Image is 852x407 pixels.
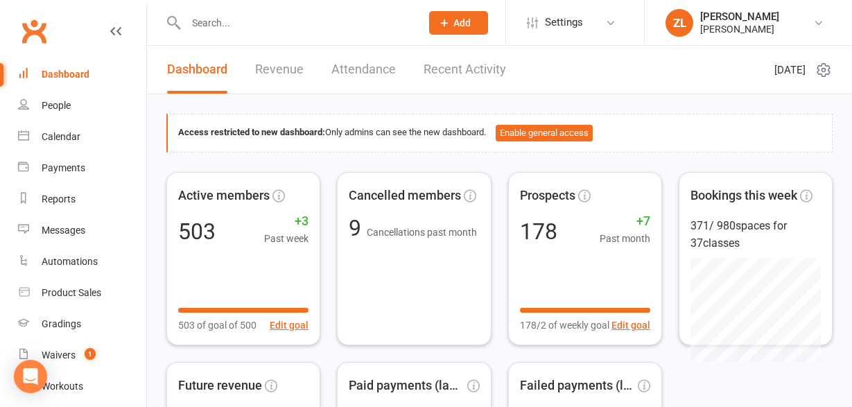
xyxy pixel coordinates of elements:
[178,376,262,396] span: Future revenue
[42,225,85,236] div: Messages
[349,215,367,241] span: 9
[42,162,85,173] div: Payments
[178,186,270,206] span: Active members
[18,121,146,153] a: Calendar
[520,376,635,396] span: Failed payments (last 30d)
[17,14,51,49] a: Clubworx
[774,62,806,78] span: [DATE]
[178,220,216,243] div: 503
[182,13,411,33] input: Search...
[520,318,609,333] span: 178/2 of weekly goal
[545,7,583,38] span: Settings
[42,349,76,361] div: Waivers
[42,287,101,298] div: Product Sales
[42,193,76,205] div: Reports
[42,100,71,111] div: People
[520,220,557,243] div: 178
[367,227,477,238] span: Cancellations past month
[18,277,146,309] a: Product Sales
[331,46,396,94] a: Attendance
[255,46,304,94] a: Revenue
[18,90,146,121] a: People
[178,318,257,333] span: 503 of goal of 500
[42,318,81,329] div: Gradings
[600,211,650,232] span: +7
[85,348,96,360] span: 1
[42,256,98,267] div: Automations
[18,184,146,215] a: Reports
[349,376,464,396] span: Paid payments (last 7d)
[18,153,146,184] a: Payments
[18,215,146,246] a: Messages
[429,11,488,35] button: Add
[42,381,83,392] div: Workouts
[18,371,146,402] a: Workouts
[690,217,821,252] div: 371 / 980 spaces for 37 classes
[178,127,325,137] strong: Access restricted to new dashboard:
[18,340,146,371] a: Waivers 1
[264,211,308,232] span: +3
[264,231,308,246] span: Past week
[520,186,575,206] span: Prospects
[690,186,797,206] span: Bookings this week
[14,360,47,393] div: Open Intercom Messenger
[666,9,693,37] div: ZL
[700,23,779,35] div: [PERSON_NAME]
[42,69,89,80] div: Dashboard
[453,17,471,28] span: Add
[42,131,80,142] div: Calendar
[18,309,146,340] a: Gradings
[496,125,593,141] button: Enable general access
[424,46,506,94] a: Recent Activity
[600,231,650,246] span: Past month
[611,318,650,333] button: Edit goal
[18,59,146,90] a: Dashboard
[700,10,779,23] div: [PERSON_NAME]
[349,186,461,206] span: Cancelled members
[178,125,821,141] div: Only admins can see the new dashboard.
[167,46,227,94] a: Dashboard
[18,246,146,277] a: Automations
[270,318,308,333] button: Edit goal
